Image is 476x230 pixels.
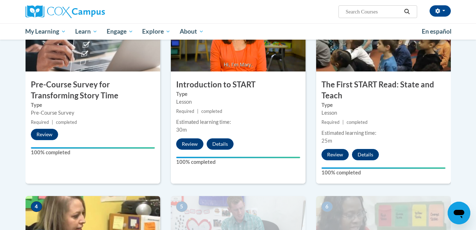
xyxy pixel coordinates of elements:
a: Cox Campus [26,5,160,18]
span: My Learning [25,27,66,36]
span: En español [422,28,452,35]
span: 5 [176,201,187,212]
span: 25m [321,138,332,144]
button: Details [207,138,234,150]
span: Engage [107,27,133,36]
span: completed [347,120,368,125]
h3: Pre-Course Survey for Transforming Story Time [26,79,160,101]
label: 100% completed [321,169,446,177]
label: Type [176,90,300,98]
button: Search [402,7,412,16]
button: Review [321,149,349,160]
span: | [342,120,344,125]
button: Account Settings [430,5,451,17]
button: Review [176,138,203,150]
a: Engage [102,23,138,40]
div: Your progress [31,147,155,149]
span: 6 [321,201,333,212]
span: | [197,109,198,114]
span: | [52,120,53,125]
span: completed [201,109,222,114]
span: Required [321,120,340,125]
iframe: Button to launch messaging window [448,202,470,224]
label: 100% completed [176,158,300,166]
span: completed [56,120,77,125]
h3: Introduction to START [171,79,306,90]
a: Learn [71,23,102,40]
span: Required [176,109,194,114]
span: Explore [142,27,170,36]
span: About [180,27,204,36]
span: Required [31,120,49,125]
input: Search Courses [345,7,402,16]
a: About [175,23,208,40]
div: Main menu [15,23,461,40]
span: 30m [176,127,187,133]
div: Your progress [321,167,446,169]
span: Learn [75,27,97,36]
h3: The First START Read: State and Teach [316,79,451,101]
a: My Learning [21,23,71,40]
label: Type [31,101,155,109]
div: Lesson [321,109,446,117]
button: Details [352,149,379,160]
div: Estimated learning time: [176,118,300,126]
label: 100% completed [31,149,155,156]
button: Review [31,129,58,140]
div: Pre-Course Survey [31,109,155,117]
a: En español [417,24,456,39]
img: Cox Campus [26,5,105,18]
span: 4 [31,201,42,212]
a: Explore [138,23,175,40]
div: Your progress [176,157,300,158]
label: Type [321,101,446,109]
div: Lesson [176,98,300,106]
div: Estimated learning time: [321,129,446,137]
